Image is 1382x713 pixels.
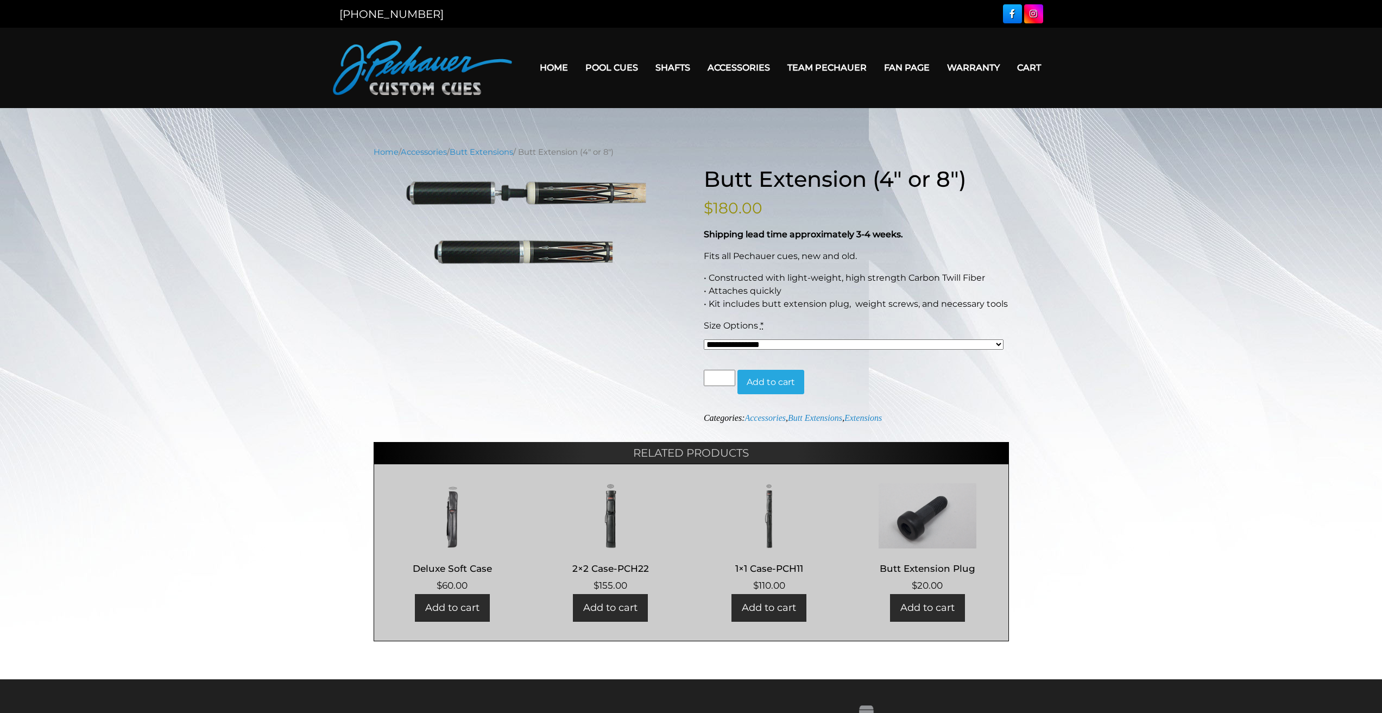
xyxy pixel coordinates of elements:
[385,483,520,592] a: Deluxe Soft Case $60.00
[737,370,804,395] button: Add to cart
[594,580,627,591] bdi: 155.00
[779,54,875,81] a: Team Pechauer
[437,580,442,591] span: $
[875,54,938,81] a: Fan Page
[704,199,713,217] span: $
[543,558,678,578] h2: 2×2 Case-PCH22
[704,413,882,422] span: Categories: , ,
[339,8,444,21] a: [PHONE_NUMBER]
[860,483,995,548] img: Butt Extension Plug
[704,272,1009,311] p: • Constructed with light-weight, high strength Carbon Twill Fiber • Attaches quickly • Kit includ...
[744,413,786,422] a: Accessories
[385,483,520,548] img: Deluxe Soft Case
[912,580,943,591] bdi: 20.00
[912,580,917,591] span: $
[938,54,1008,81] a: Warranty
[333,41,512,95] img: Pechauer Custom Cues
[437,580,468,591] bdi: 60.00
[860,483,995,592] a: Butt Extension Plug $20.00
[704,199,762,217] bdi: 180.00
[702,558,837,578] h2: 1×1 Case-PCH11
[844,413,882,422] a: Extensions
[699,54,779,81] a: Accessories
[702,483,837,592] a: 1×1 Case-PCH11 $110.00
[704,166,1009,192] h1: Butt Extension (4″ or 8″)
[704,320,758,331] span: Size Options
[647,54,699,81] a: Shafts
[374,146,1009,158] nav: Breadcrumb
[860,558,995,578] h2: Butt Extension Plug
[543,483,678,548] img: 2x2 Case-PCH22
[594,580,599,591] span: $
[753,580,759,591] span: $
[374,442,1009,464] h2: Related products
[374,180,679,264] img: 822-Butt-Extension4.png
[401,147,447,157] a: Accessories
[450,147,513,157] a: Butt Extensions
[1008,54,1050,81] a: Cart
[573,594,648,622] a: Add to cart: “2x2 Case-PCH22”
[577,54,647,81] a: Pool Cues
[704,229,903,239] strong: Shipping lead time approximately 3-4 weeks.
[760,320,763,331] abbr: required
[704,370,735,386] input: Product quantity
[753,580,785,591] bdi: 110.00
[890,594,965,622] a: Add to cart: “Butt Extension Plug”
[374,147,399,157] a: Home
[704,250,1009,263] p: Fits all Pechauer cues, new and old.
[385,558,520,578] h2: Deluxe Soft Case
[415,594,490,622] a: Add to cart: “Deluxe Soft Case”
[531,54,577,81] a: Home
[702,483,837,548] img: 1x1 Case-PCH11
[731,594,806,622] a: Add to cart: “1x1 Case-PCH11”
[788,413,842,422] a: Butt Extensions
[543,483,678,592] a: 2×2 Case-PCH22 $155.00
